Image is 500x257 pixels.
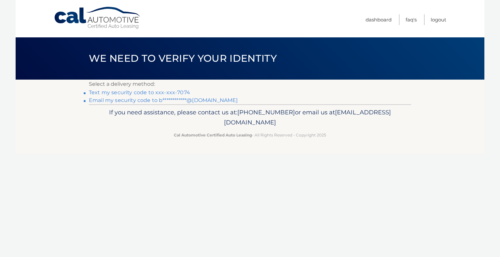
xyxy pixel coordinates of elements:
[89,80,411,89] p: Select a delivery method:
[406,14,417,25] a: FAQ's
[93,107,407,128] p: If you need assistance, please contact us at: or email us at
[174,133,252,137] strong: Cal Automotive Certified Auto Leasing
[237,109,295,116] span: [PHONE_NUMBER]
[54,6,142,30] a: Cal Automotive
[366,14,392,25] a: Dashboard
[89,52,277,64] span: We need to verify your identity
[89,89,190,96] a: Text my security code to xxx-xxx-7074
[93,132,407,138] p: - All Rights Reserved - Copyright 2025
[431,14,446,25] a: Logout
